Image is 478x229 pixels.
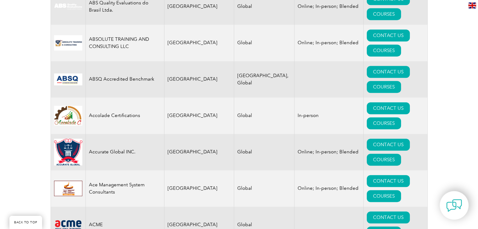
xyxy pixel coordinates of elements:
td: [GEOGRAPHIC_DATA] [164,98,234,134]
img: a034a1f6-3919-f011-998a-0022489685a1-logo.png [54,139,82,166]
a: COURSES [367,45,401,56]
td: [GEOGRAPHIC_DATA] [164,134,234,170]
img: en [468,3,476,8]
img: cc24547b-a6e0-e911-a812-000d3a795b83-logo.png [54,73,82,85]
a: CONTACT US [367,211,410,223]
a: COURSES [367,117,401,129]
a: CONTACT US [367,102,410,114]
img: 1a94dd1a-69dd-eb11-bacb-002248159486-logo.jpg [54,106,82,125]
td: In-person [294,98,364,134]
td: Global [234,170,294,207]
td: Ace Management System Consultants [85,170,164,207]
td: Global [234,25,294,61]
td: Accolade Certifications [85,98,164,134]
a: BACK TO TOP [9,216,42,229]
td: ABSQ Accredited Benchmark [85,61,164,98]
td: Online; In-person; Blended [294,134,364,170]
a: CONTACT US [367,29,410,41]
td: Global [234,134,294,170]
img: c92924ac-d9bc-ea11-a814-000d3a79823d-logo.jpg [54,3,82,10]
a: COURSES [367,8,401,20]
td: Accurate Global INC. [85,134,164,170]
td: Global [234,98,294,134]
td: Online; In-person; Blended [294,25,364,61]
a: CONTACT US [367,175,410,187]
a: CONTACT US [367,139,410,151]
a: COURSES [367,154,401,166]
img: 306afd3c-0a77-ee11-8179-000d3ae1ac14-logo.jpg [54,181,82,196]
td: ABSOLUTE TRAINING AND CONSULTING LLC [85,25,164,61]
td: [GEOGRAPHIC_DATA] [164,170,234,207]
td: [GEOGRAPHIC_DATA] [164,25,234,61]
td: [GEOGRAPHIC_DATA] [164,61,234,98]
td: [GEOGRAPHIC_DATA], Global [234,61,294,98]
img: contact-chat.png [446,198,462,213]
a: COURSES [367,81,401,93]
img: 16e092f6-eadd-ed11-a7c6-00224814fd52-logo.png [54,35,82,51]
td: Online; In-person; Blended [294,170,364,207]
a: CONTACT US [367,66,410,78]
a: COURSES [367,190,401,202]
